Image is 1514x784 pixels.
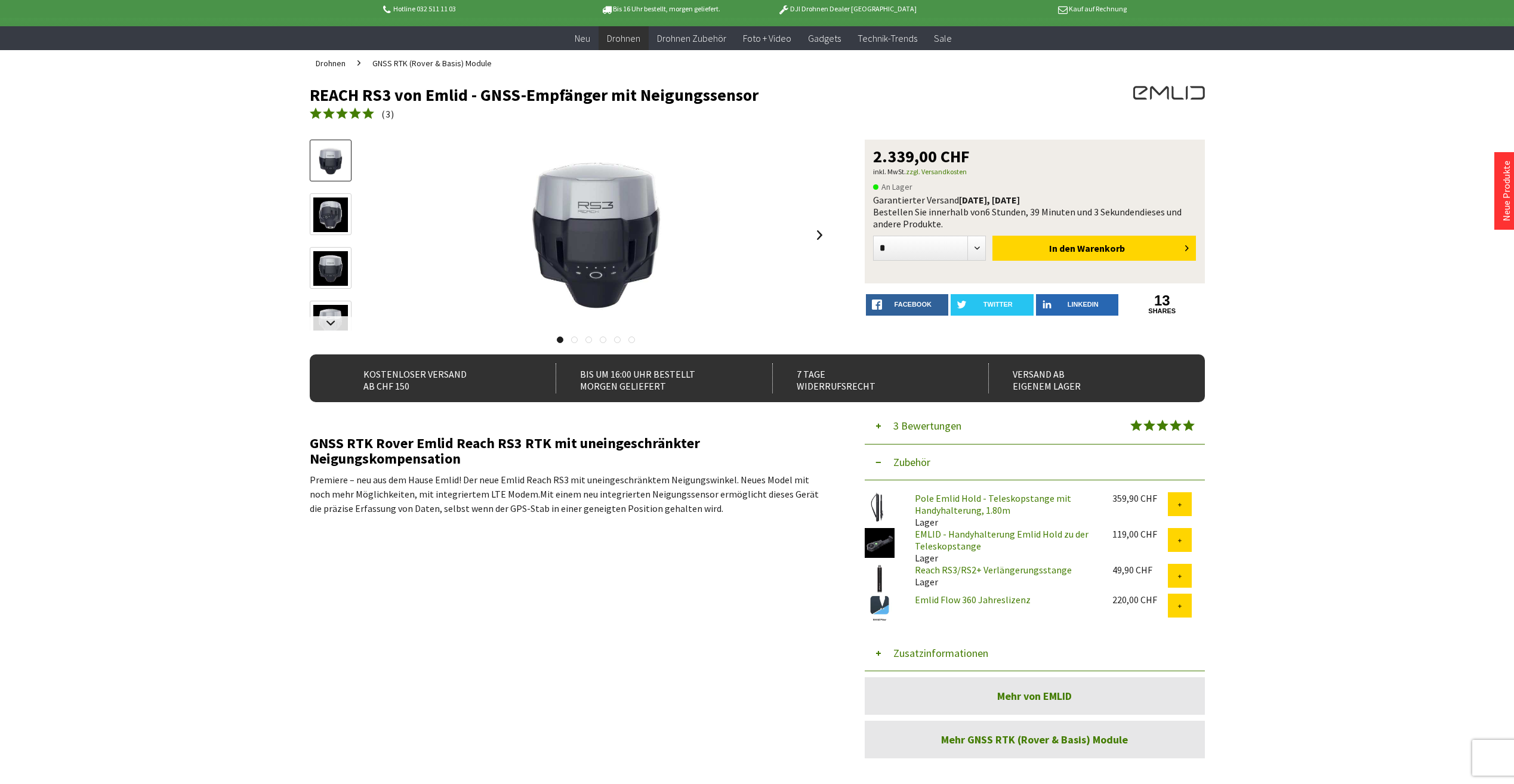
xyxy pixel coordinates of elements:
[865,721,1205,758] a: Mehr GNSS RTK (Rover & Basis) Module
[754,2,940,16] p: DJI Drohnen Dealer [GEOGRAPHIC_DATA]
[992,236,1196,261] button: In den Warenkorb
[865,492,895,522] img: Pole Emlid Hold - Teleskopstange mit Handyhalterung, 1.80m
[310,488,819,514] span: Mit einem neu integrierten Neigungssensor ermöglicht dieses Gerät die präzise Erfassung von Daten...
[599,26,649,51] a: Drohnen
[808,32,841,44] span: Gadgets
[915,492,1071,516] a: Pole Emlid Hold - Teleskopstange mit Handyhalterung, 1.80m
[849,26,926,51] a: Technik-Trends
[905,564,1103,588] div: Lager
[865,594,895,624] img: Emlid Flow 360 Jahreslizenz
[310,107,394,122] a: (3)
[366,50,498,76] a: GNSS RTK (Rover & Basis) Module
[566,26,599,51] a: Neu
[873,194,1197,230] div: Garantierter Versand Bestellen Sie innerhalb von dieses und andere Produkte.
[313,144,348,178] img: Vorschau: REACH RS3 von Emlid - GNSS-Empfänger mit Neigungssensor
[858,32,917,44] span: Technik-Trends
[865,528,895,558] img: EMLID - Handyhalterung Emlid Hold zu der Teleskopstange
[1112,492,1168,504] div: 359,90 CHF
[743,32,791,44] span: Foto + Video
[915,564,1072,576] a: Reach RS3/RS2+ Verlängerungsstange
[959,194,1020,206] b: [DATE], [DATE]
[1112,594,1168,606] div: 220,00 CHF
[310,474,819,514] span: Premiere – neu aus dem Hause Emlid! Der neue Emlid Reach RS3 mit uneingeschränktem Neigungswinkel...
[316,58,346,69] span: Drohnen
[905,492,1103,528] div: Lager
[310,50,351,76] a: Drohnen
[568,2,754,16] p: Bis 16 Uhr bestellt, morgen geliefert.
[934,32,952,44] span: Sale
[575,32,590,44] span: Neu
[951,294,1034,316] a: twitter
[800,26,849,51] a: Gadgets
[649,26,735,51] a: Drohnen Zubehör
[941,2,1127,16] p: Kauf auf Rechnung
[866,294,949,316] a: facebook
[873,148,970,165] span: 2.339,00 CHF
[873,165,1197,179] p: inkl. MwSt.
[865,445,1205,480] button: Zubehör
[1112,528,1168,540] div: 119,00 CHF
[1112,564,1168,576] div: 49,90 CHF
[865,408,1205,445] button: 3 Bewertungen
[915,594,1031,606] a: Emlid Flow 360 Jahreslizenz
[1133,86,1205,100] img: EMLID
[735,26,800,51] a: Foto + Video
[895,301,932,308] span: facebook
[1121,294,1204,307] a: 13
[381,2,568,16] p: Hotline 032 511 11 03
[1068,301,1099,308] span: LinkedIn
[915,528,1089,552] a: EMLID - Handyhalterung Emlid Hold zu der Teleskopstange
[873,180,912,194] span: An Lager
[865,677,1205,715] a: Mehr von EMLID
[1121,307,1204,315] a: shares
[865,635,1205,671] button: Zusatzinformationen
[1036,294,1119,316] a: LinkedIn
[310,436,829,467] h2: GNSS RTK Rover Emlid Reach RS3 RTK mit uneingeschränkter Neigungskompensation
[906,167,967,176] a: zzgl. Versandkosten
[310,86,1026,104] h1: REACH RS3 von Emlid - GNSS-Empfänger mit Neigungssensor
[905,528,1103,564] div: Lager
[1077,242,1125,254] span: Warenkorb
[926,26,960,51] a: Sale
[657,32,726,44] span: Drohnen Zubehör
[386,108,391,120] span: 3
[381,108,394,120] span: ( )
[985,206,1140,218] span: 6 Stunden, 39 Minuten und 3 Sekunden
[865,564,895,594] img: Reach RS3/RS2+ Verlängerungsstange
[988,363,1179,393] div: Versand ab eigenem Lager
[772,363,963,393] div: 7 Tage Widerrufsrecht
[1049,242,1075,254] span: In den
[607,32,640,44] span: Drohnen
[1500,160,1512,221] a: Neue Produkte
[983,301,1013,308] span: twitter
[340,363,530,393] div: Kostenloser Versand ab CHF 150
[501,140,692,331] img: REACH RS3 von Emlid - GNSS-Empfänger mit Neigungssensor
[556,363,746,393] div: Bis um 16:00 Uhr bestellt Morgen geliefert
[372,58,492,69] span: GNSS RTK (Rover & Basis) Module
